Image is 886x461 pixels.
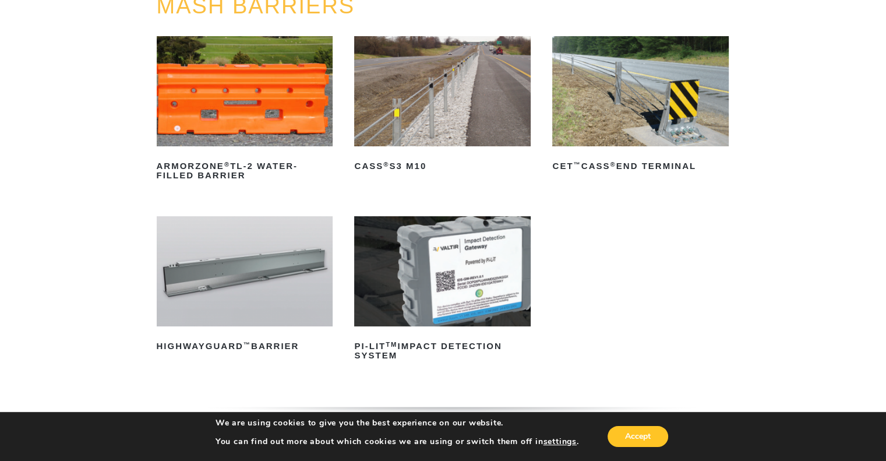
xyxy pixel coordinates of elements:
h2: PI-LIT Impact Detection System [354,337,531,365]
a: HighwayGuard™Barrier [157,216,333,356]
sup: ® [610,161,616,168]
h2: ArmorZone TL-2 Water-Filled Barrier [157,157,333,185]
sup: ™ [243,341,251,348]
p: You can find out more about which cookies we are using or switch them off in . [216,437,579,447]
h2: CET CASS End Terminal [552,157,729,175]
p: We are using cookies to give you the best experience on our website. [216,418,579,428]
a: CET™CASS®End Terminal [552,36,729,175]
a: ArmorZone®TL-2 Water-Filled Barrier [157,36,333,185]
sup: ™ [573,161,581,168]
button: Accept [608,426,668,447]
sup: ® [383,161,389,168]
a: PI-LITTMImpact Detection System [354,216,531,365]
a: CASS®S3 M10 [354,36,531,175]
sup: ® [224,161,230,168]
button: settings [543,437,576,447]
sup: TM [386,341,397,348]
h2: HighwayGuard Barrier [157,337,333,356]
h2: CASS S3 M10 [354,157,531,175]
